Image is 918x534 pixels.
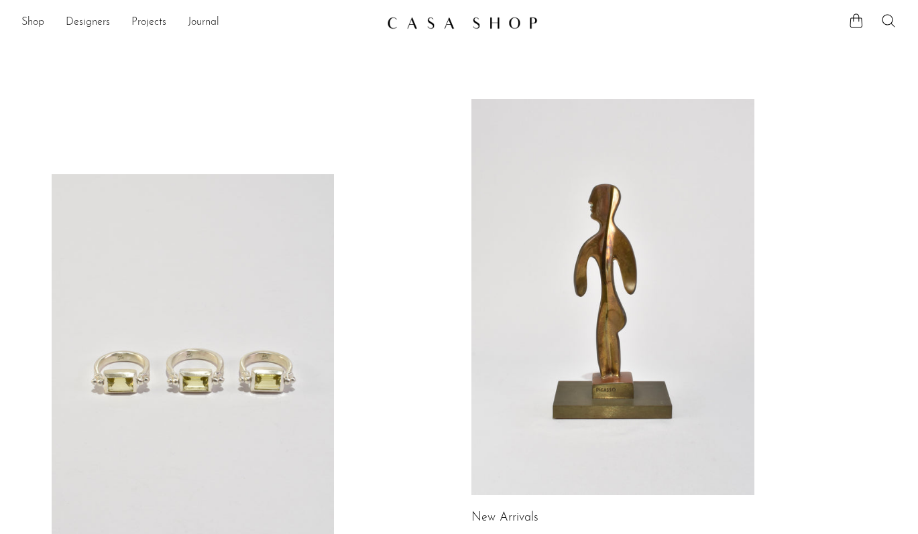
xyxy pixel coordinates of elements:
[471,512,538,524] a: New Arrivals
[131,14,166,31] a: Projects
[21,11,376,34] nav: Desktop navigation
[21,14,44,31] a: Shop
[188,14,219,31] a: Journal
[21,11,376,34] ul: NEW HEADER MENU
[66,14,110,31] a: Designers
